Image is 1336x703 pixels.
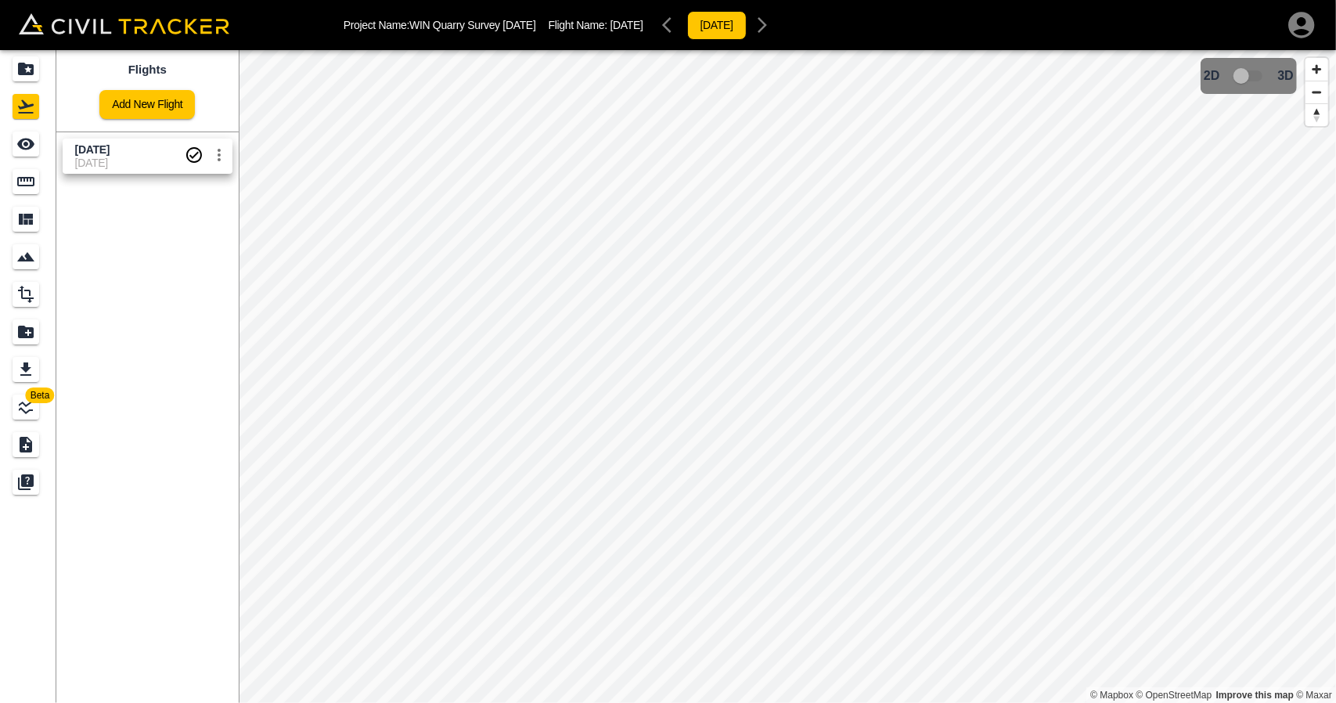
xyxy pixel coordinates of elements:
[19,13,229,35] img: Civil Tracker
[1305,58,1328,81] button: Zoom in
[1296,690,1332,701] a: Maxar
[1278,69,1294,83] span: 3D
[1305,103,1328,126] button: Reset bearing to north
[239,50,1336,703] canvas: Map
[687,11,747,40] button: [DATE]
[1216,690,1294,701] a: Map feedback
[1136,690,1212,701] a: OpenStreetMap
[344,19,536,31] p: Project Name: WIN Quarry Survey [DATE]
[1090,690,1133,701] a: Mapbox
[549,19,643,31] p: Flight Name:
[1226,61,1272,91] span: 3D model not uploaded yet
[1305,81,1328,103] button: Zoom out
[610,19,643,31] span: [DATE]
[1204,69,1219,83] span: 2D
